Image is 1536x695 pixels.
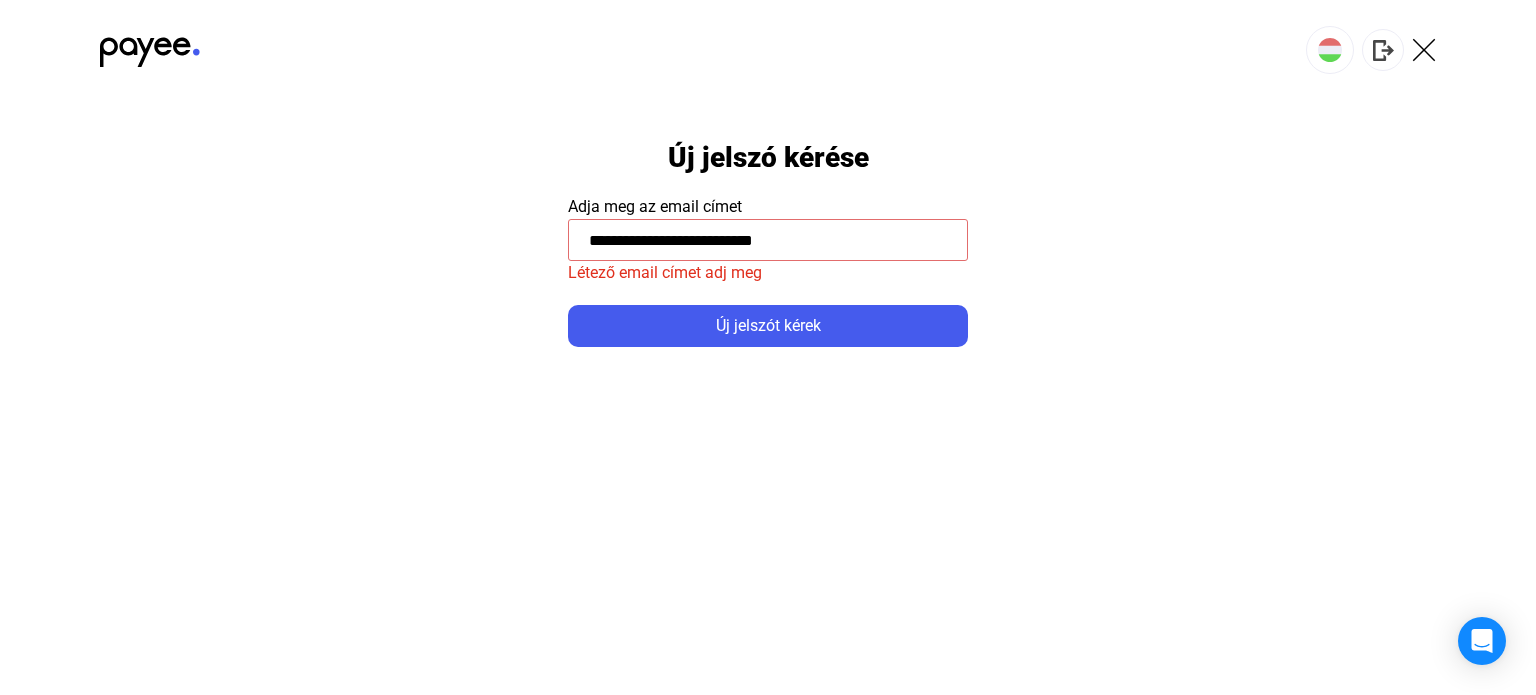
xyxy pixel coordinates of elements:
[1318,38,1342,62] img: HU
[568,261,968,285] mat-error: Létező email címet adj meg
[1362,29,1404,71] button: logout-grey
[1412,38,1436,62] img: X
[668,140,869,175] h1: Új jelszó kérése
[1306,26,1354,74] button: HU
[1458,617,1506,665] div: Open Intercom Messenger
[100,26,200,67] img: black-payee-blue-dot.svg
[574,314,962,338] div: Új jelszót kérek
[1373,40,1394,61] img: logout-grey
[568,197,742,216] span: Adja meg az email címet
[568,305,968,347] button: Új jelszót kérek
